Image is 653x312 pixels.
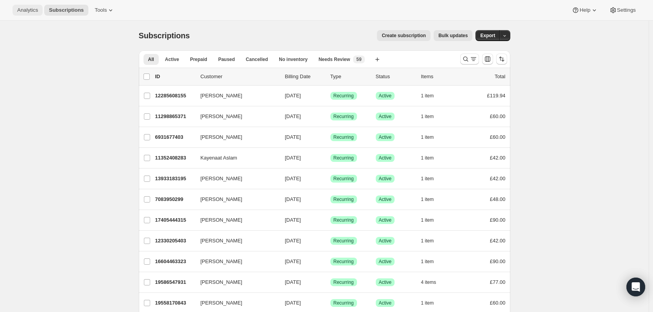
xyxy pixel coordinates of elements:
button: [PERSON_NAME] [196,172,274,185]
p: Billing Date [285,73,324,81]
span: Active [379,176,392,182]
span: [PERSON_NAME] [201,113,242,120]
span: [DATE] [285,93,301,99]
span: Recurring [334,279,354,285]
button: 1 item [421,235,443,246]
button: 1 item [421,194,443,205]
p: ID [155,73,194,81]
button: Subscriptions [44,5,88,16]
span: Cancelled [246,56,268,63]
span: Active [165,56,179,63]
span: Export [480,32,495,39]
span: [DATE] [285,217,301,223]
span: Help [579,7,590,13]
p: 19586547931 [155,278,194,286]
span: 1 item [421,134,434,140]
span: Active [379,258,392,265]
span: Prepaid [190,56,207,63]
button: 4 items [421,277,445,288]
button: Export [475,30,500,41]
span: Recurring [334,238,354,244]
button: 1 item [421,298,443,308]
span: Settings [617,7,636,13]
span: Active [379,93,392,99]
button: 1 item [421,111,443,122]
span: £42.00 [490,176,506,181]
span: Analytics [17,7,38,13]
button: Bulk updates [434,30,472,41]
span: 1 item [421,196,434,203]
span: £77.00 [490,279,506,285]
span: [PERSON_NAME] [201,216,242,224]
span: [DATE] [285,196,301,202]
button: 1 item [421,215,443,226]
span: No inventory [279,56,307,63]
span: [PERSON_NAME] [201,299,242,307]
button: [PERSON_NAME] [196,297,274,309]
span: Recurring [334,93,354,99]
span: [PERSON_NAME] [201,133,242,141]
span: [DATE] [285,134,301,140]
span: Active [379,196,392,203]
button: 1 item [421,256,443,267]
span: 1 item [421,258,434,265]
button: 1 item [421,90,443,101]
span: 1 item [421,176,434,182]
button: Create new view [371,54,384,65]
span: 1 item [421,155,434,161]
span: Subscriptions [139,31,190,40]
button: 1 item [421,132,443,143]
button: Customize table column order and visibility [482,54,493,65]
span: [DATE] [285,258,301,264]
div: Open Intercom Messenger [626,278,645,296]
span: [DATE] [285,279,301,285]
span: [DATE] [285,113,301,119]
span: All [148,56,154,63]
span: £60.00 [490,134,506,140]
span: Active [379,134,392,140]
button: [PERSON_NAME] [196,90,274,102]
span: [PERSON_NAME] [201,258,242,265]
button: Sort the results [496,54,507,65]
span: Subscriptions [49,7,84,13]
span: Recurring [334,196,354,203]
span: Tools [95,7,107,13]
p: 17405444315 [155,216,194,224]
p: 16604463323 [155,258,194,265]
span: [DATE] [285,176,301,181]
p: 13933183195 [155,175,194,183]
button: Analytics [13,5,43,16]
div: Type [330,73,370,81]
span: 1 item [421,300,434,306]
span: Recurring [334,134,354,140]
button: Create subscription [377,30,431,41]
span: £48.00 [490,196,506,202]
span: Recurring [334,300,354,306]
span: Create subscription [382,32,426,39]
button: Help [567,5,603,16]
span: [PERSON_NAME] [201,92,242,100]
span: Recurring [334,155,354,161]
span: [PERSON_NAME] [201,195,242,203]
span: 59 [356,56,361,63]
button: [PERSON_NAME] [196,235,274,247]
span: Active [379,238,392,244]
button: [PERSON_NAME] [196,214,274,226]
div: 12330205403[PERSON_NAME][DATE]SuccessRecurringSuccessActive1 item£42.00 [155,235,506,246]
span: 1 item [421,238,434,244]
div: IDCustomerBilling DateTypeStatusItemsTotal [155,73,506,81]
p: Total [495,73,505,81]
span: [PERSON_NAME] [201,237,242,245]
span: Needs Review [319,56,350,63]
p: Customer [201,73,279,81]
span: [PERSON_NAME] [201,175,242,183]
span: £60.00 [490,300,506,306]
span: £119.94 [487,93,506,99]
span: [DATE] [285,155,301,161]
div: 19586547931[PERSON_NAME][DATE]SuccessRecurringSuccessActive4 items£77.00 [155,277,506,288]
span: £90.00 [490,217,506,223]
div: Items [421,73,460,81]
p: 19558170843 [155,299,194,307]
div: 7083950299[PERSON_NAME][DATE]SuccessRecurringSuccessActive1 item£48.00 [155,194,506,205]
span: Recurring [334,176,354,182]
